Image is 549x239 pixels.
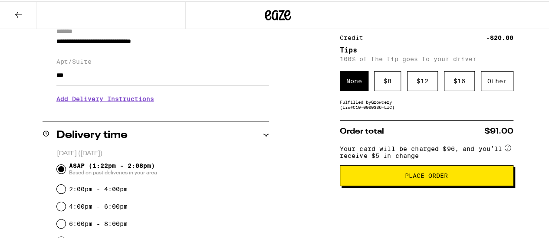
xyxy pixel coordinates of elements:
h2: Delivery time [56,129,128,139]
h3: Add Delivery Instructions [56,88,269,108]
div: $ 8 [374,70,401,90]
h5: Tips [340,46,513,52]
label: 4:00pm - 6:00pm [69,202,128,209]
div: Credit [340,33,369,39]
span: Place Order [405,171,448,177]
div: Fulfilled by Growcery (Lic# C10-0000336-LIC ) [340,98,513,108]
div: -$20.00 [486,33,513,39]
span: Based on past deliveries in your area [69,168,157,175]
span: $91.00 [484,126,513,134]
label: 2:00pm - 4:00pm [69,184,128,191]
button: Place Order [340,164,513,185]
p: [DATE] ([DATE]) [57,148,269,157]
span: Your card will be charged $96, and you’ll receive $5 in change [340,141,503,158]
span: ASAP (1:22pm - 2:08pm) [69,161,157,175]
div: $ 16 [444,70,475,90]
label: Apt/Suite [56,57,269,64]
div: None [340,70,368,90]
label: 6:00pm - 8:00pm [69,219,128,226]
div: $ 12 [407,70,438,90]
p: We'll contact you at when we arrive [56,108,269,115]
p: 100% of the tip goes to your driver [340,54,513,61]
div: Other [481,70,513,90]
span: Order total [340,126,384,134]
